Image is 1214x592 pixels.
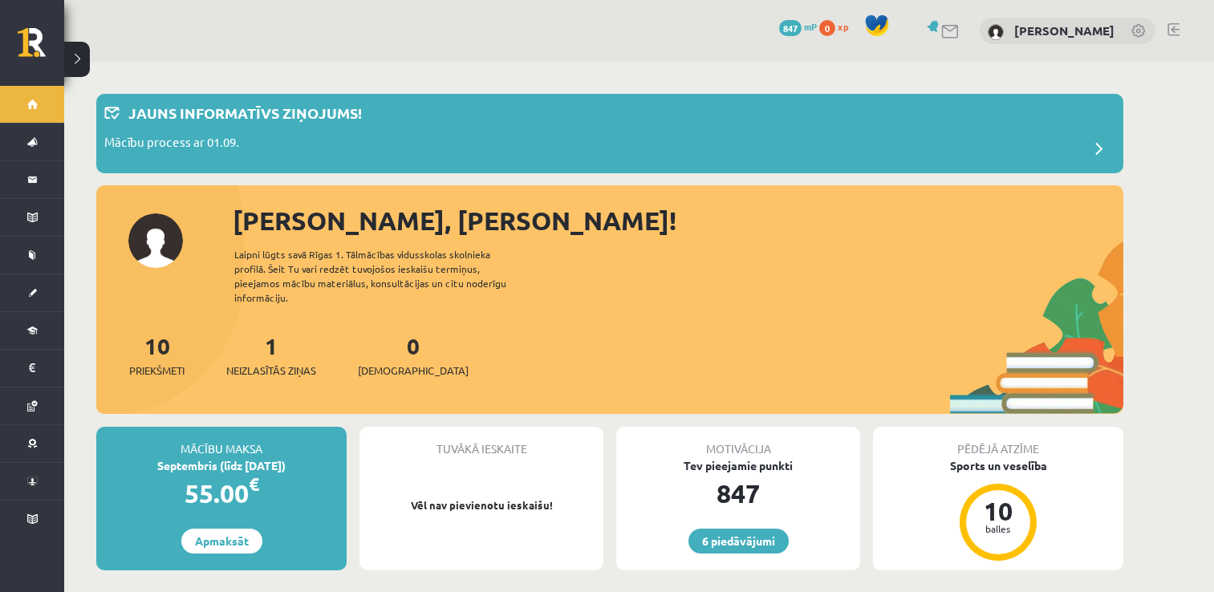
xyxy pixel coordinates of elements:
div: Septembris (līdz [DATE]) [96,457,347,474]
div: 55.00 [96,474,347,513]
span: 847 [779,20,802,36]
div: Laipni lūgts savā Rīgas 1. Tālmācības vidusskolas skolnieka profilā. Šeit Tu vari redzēt tuvojošo... [234,247,534,305]
p: Mācību process ar 01.09. [104,133,239,156]
span: Neizlasītās ziņas [226,363,316,379]
div: 10 [974,498,1022,524]
div: Tev pieejamie punkti [616,457,860,474]
a: 6 piedāvājumi [688,529,789,553]
div: Tuvākā ieskaite [359,427,603,457]
a: 847 mP [779,20,817,33]
a: 0 xp [819,20,856,33]
div: Pēdējā atzīme [873,427,1123,457]
img: Rolands Rozītis [988,24,1004,40]
a: Jauns informatīvs ziņojums! Mācību process ar 01.09. [104,102,1115,165]
a: Sports un veselība 10 balles [873,457,1123,563]
span: xp [838,20,848,33]
span: mP [804,20,817,33]
a: 0[DEMOGRAPHIC_DATA] [358,331,469,379]
a: Apmaksāt [181,529,262,553]
span: Priekšmeti [129,363,185,379]
a: 10Priekšmeti [129,331,185,379]
div: 847 [616,474,860,513]
span: [DEMOGRAPHIC_DATA] [358,363,469,379]
a: [PERSON_NAME] [1014,22,1115,39]
a: Rīgas 1. Tālmācības vidusskola [18,28,64,68]
a: 1Neizlasītās ziņas [226,331,316,379]
p: Vēl nav pievienotu ieskaišu! [367,497,595,513]
span: € [249,472,259,496]
div: Mācību maksa [96,427,347,457]
div: [PERSON_NAME], [PERSON_NAME]! [233,201,1123,240]
div: Sports un veselība [873,457,1123,474]
div: balles [974,524,1022,533]
p: Jauns informatīvs ziņojums! [128,102,362,124]
div: Motivācija [616,427,860,457]
span: 0 [819,20,835,36]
